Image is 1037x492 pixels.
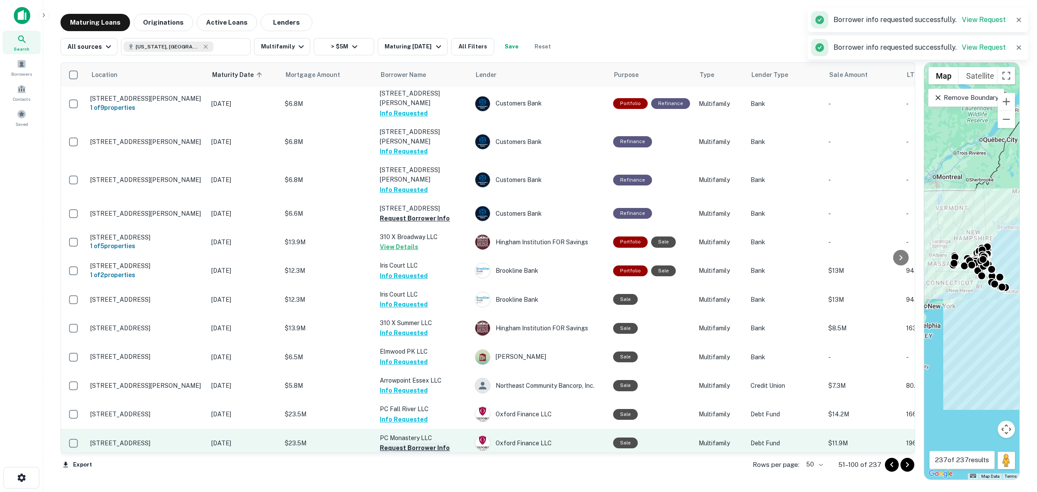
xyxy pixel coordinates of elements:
p: 310 X Summer LLC [380,318,466,328]
p: [DATE] [211,409,276,419]
p: Multifamily [699,209,742,218]
div: Oxford Finance LLC [475,406,604,422]
span: Search [14,45,29,52]
button: Info Requested [380,385,428,396]
th: Maturity Date [207,63,280,87]
div: Sale [613,351,638,362]
div: Maturing [DATE] [385,42,443,52]
th: Purpose [609,63,694,87]
span: Borrower Name [381,70,426,80]
p: Arrowpoint Essex LLC [380,376,466,385]
p: Bank [751,237,820,247]
p: Debt Fund [751,409,820,419]
p: 51–100 of 237 [838,460,881,470]
span: Location [91,70,118,80]
img: picture [475,436,490,450]
p: [STREET_ADDRESS] [90,262,203,270]
p: [DATE] [211,99,276,109]
p: $12.3M [285,295,371,304]
button: Save your search to get updates of matches that match your search criteria. [498,38,525,55]
div: All sources [67,42,114,52]
div: Sale [651,236,676,247]
p: Credit Union [751,381,820,390]
div: Brookline Bank [475,263,604,278]
div: Sale [613,409,638,420]
p: Multifamily [699,323,742,333]
div: Customers Bank [475,134,604,150]
div: This is a portfolio loan with 5 properties [613,236,648,247]
p: Multifamily [699,409,742,419]
p: [DATE] [211,237,276,247]
div: Customers Bank [475,96,604,112]
p: [STREET_ADDRESS] [90,324,203,332]
p: Multifamily [699,438,742,448]
button: Info Requested [380,108,428,118]
button: Go to next page [900,458,914,472]
th: Lender [471,63,609,87]
div: This loan purpose was for refinancing [651,98,690,109]
button: Maturing Loans [60,14,130,31]
button: Info Requested [380,299,428,310]
div: Search [3,31,41,54]
h6: 1 of 9 properties [90,103,203,112]
p: [STREET_ADDRESS][PERSON_NAME] [90,138,203,146]
p: Multifamily [699,381,742,390]
button: Map Data [981,473,999,479]
p: [DATE] [211,438,276,448]
button: Info Requested [380,185,428,195]
p: Bank [751,266,820,275]
span: Sale Amount [829,70,879,80]
p: - [828,237,897,247]
button: Reset [529,38,557,55]
button: All sources [60,38,118,55]
a: View Request [962,16,1006,24]
div: This loan purpose was for refinancing [613,208,652,219]
p: - [828,352,897,362]
div: Sale [613,438,638,448]
p: $6.8M [285,99,371,109]
p: Rows per page: [753,460,799,470]
p: $5.8M [285,381,371,390]
a: Saved [3,106,41,129]
div: 0 0 [924,63,1019,479]
button: Info Requested [380,414,428,425]
p: [STREET_ADDRESS] [90,410,203,418]
button: Show satellite imagery [959,67,1002,84]
div: Oxford Finance LLC [475,435,604,451]
p: - [828,137,897,147]
span: Purpose [614,70,639,80]
h6: LTV [907,70,919,80]
span: Type [700,70,714,80]
div: 50 [803,458,824,471]
p: [STREET_ADDRESS][PERSON_NAME] [90,382,203,390]
h6: 1 of 2 properties [90,270,203,280]
button: Zoom in [998,93,1015,110]
p: $13M [828,266,897,275]
p: $23.5M [285,438,371,448]
img: picture [475,263,490,278]
a: View Request [962,43,1006,51]
p: $7.3M [828,381,897,390]
button: View Details [380,242,418,252]
p: Debt Fund [751,438,820,448]
p: - [828,99,897,109]
img: picture [475,350,490,364]
div: [PERSON_NAME] [475,349,604,365]
p: [STREET_ADDRESS][PERSON_NAME] [380,127,466,146]
button: Request Borrower Info [380,443,450,453]
a: Contacts [3,81,41,104]
p: [DATE] [211,381,276,390]
p: [STREET_ADDRESS] [380,204,466,213]
button: Maturing [DATE] [378,38,447,55]
button: Toggle fullscreen view [998,67,1015,84]
p: Multifamily [699,175,742,185]
button: Show street map [929,67,959,84]
div: This loan purpose was for refinancing [613,175,652,185]
p: 237 of 237 results [935,455,989,465]
p: [DATE] [211,209,276,218]
th: Location [86,63,207,87]
p: [STREET_ADDRESS] [90,233,203,241]
button: Zoom out [998,111,1015,128]
button: > $5M [314,38,374,55]
p: [STREET_ADDRESS][PERSON_NAME] [90,210,203,217]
